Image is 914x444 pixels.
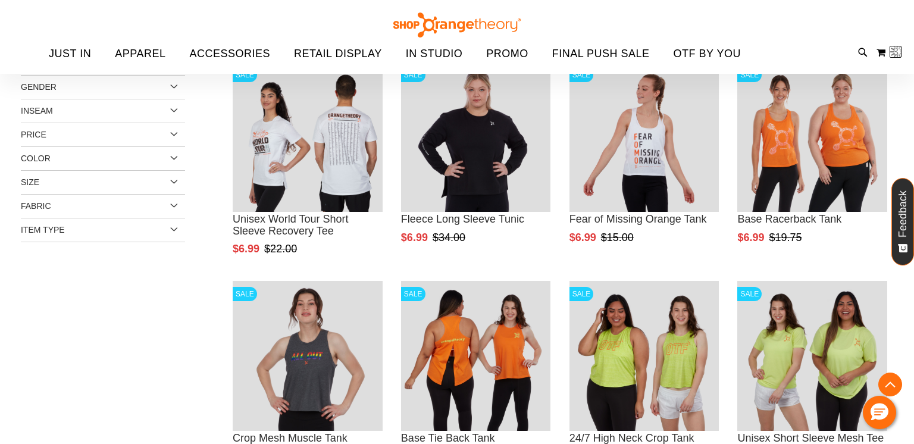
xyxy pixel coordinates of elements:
span: Inseam [21,106,53,115]
a: ACCESSORIES [177,40,282,68]
img: Shop Orangetheory [392,12,522,37]
span: SALE [737,287,762,301]
a: PROMO [474,40,540,68]
a: Product image for Fear of Missing Orange TankSALE [569,62,719,214]
a: Crop Mesh Muscle Tank [233,432,348,444]
span: JUST IN [49,40,91,67]
a: Product image for Unisex World Tour Short Sleeve Recovery TeeSALE [233,62,383,214]
a: Fleece Long Sleeve Tunic [401,213,524,225]
span: $6.99 [233,243,261,255]
span: SALE [569,287,594,301]
span: APPAREL [115,40,165,67]
a: RETAIL DISPLAY [282,40,394,68]
div: product [227,56,389,286]
span: SALE [233,287,257,301]
a: Fear of Missing Orange Tank [569,213,707,225]
span: PROMO [486,40,528,67]
span: $6.99 [737,232,766,243]
button: Loading... [876,43,902,62]
span: $6.99 [401,232,430,243]
img: Product image for Fear of Missing Orange Tank [569,62,719,212]
span: ACCESSORIES [189,40,270,67]
a: Product image for Unisex Short Sleeve Mesh TeeSALE [737,281,887,433]
div: product [395,56,557,274]
div: product [564,56,725,274]
a: Product image for Base Tie Back TankSALE [401,281,551,433]
img: Product image for Unisex Short Sleeve Mesh Tee [737,281,887,431]
span: SALE [569,68,594,82]
a: Base Tie Back Tank [401,432,495,444]
span: SALE [401,287,425,301]
img: Product image for Unisex World Tour Short Sleeve Recovery Tee [233,62,383,212]
span: $34.00 [433,232,467,243]
a: Base Racerback Tank [737,213,841,225]
img: Loading... [890,45,904,59]
span: $22.00 [264,243,299,255]
button: Back To Top [878,373,902,396]
span: SALE [737,68,762,82]
span: FINAL PUSH SALE [552,40,650,67]
span: RETAIL DISPLAY [294,40,382,67]
span: SALE [233,68,257,82]
a: Product image for Base Racerback TankSALE [737,62,887,214]
img: Product image for Fleece Long Sleeve Tunic [401,62,551,212]
span: Gender [21,82,57,92]
a: 24/7 High Neck Crop Tank [569,432,694,444]
img: Product image for Base Tie Back Tank [401,281,551,431]
div: product [731,56,893,274]
img: Product image for 24/7 High Neck Crop Tank [569,281,719,431]
a: FINAL PUSH SALE [540,40,662,67]
img: Product image for Base Racerback Tank [737,62,887,212]
a: Product image for Fleece Long Sleeve TunicSALE [401,62,551,214]
a: Unisex World Tour Short Sleeve Recovery Tee [233,213,348,237]
span: $19.75 [769,232,804,243]
span: IN STUDIO [406,40,463,67]
span: Size [21,177,39,187]
img: Product image for Crop Mesh Muscle Tank [233,281,383,431]
span: Color [21,154,51,163]
span: $6.99 [569,232,598,243]
a: JUST IN [37,40,103,68]
span: SALE [401,68,425,82]
span: $15.00 [601,232,636,243]
a: Unisex Short Sleeve Mesh Tee [737,432,884,444]
a: Product image for 24/7 High Neck Crop TankSALE [569,281,719,433]
span: Feedback [897,190,909,237]
span: Price [21,130,46,139]
span: Item Type [21,225,65,234]
span: Fabric [21,201,51,211]
a: IN STUDIO [394,40,475,68]
button: Hello, have a question? Let’s chat. [863,396,896,429]
span: OTF BY YOU [674,40,741,67]
a: OTF BY YOU [662,40,753,68]
a: APPAREL [103,40,177,68]
a: Product image for Crop Mesh Muscle TankSALE [233,281,383,433]
button: Feedback - Show survey [891,178,914,265]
